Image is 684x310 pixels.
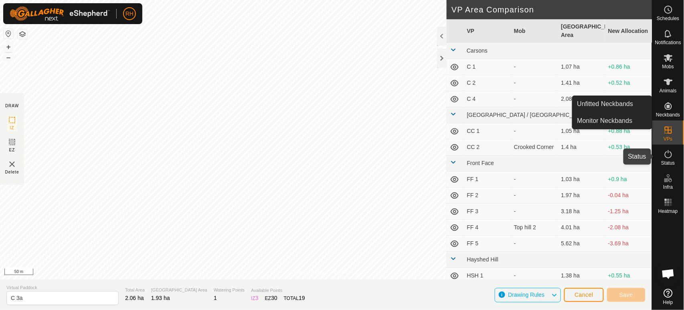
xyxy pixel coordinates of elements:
[10,6,110,21] img: Gallagher Logo
[463,236,510,252] td: FF 5
[662,64,674,69] span: Mobs
[5,169,19,175] span: Delete
[511,19,558,43] th: Mob
[514,79,554,87] div: -
[658,209,678,214] span: Heatmap
[18,29,27,39] button: Map Layers
[573,113,652,129] li: Monitor Neckbands
[514,95,554,103] div: -
[663,185,673,190] span: Infra
[558,188,605,204] td: 1.97 ha
[463,188,510,204] td: FF 2
[284,294,305,302] div: TOTAL
[514,207,554,216] div: -
[514,175,554,184] div: -
[655,40,681,45] span: Notifications
[514,143,554,151] div: Crooked Corner
[4,29,13,39] button: Reset Map
[663,300,673,305] span: Help
[463,19,510,43] th: VP
[577,116,633,126] span: Monitor Neckbands
[265,294,277,302] div: EZ
[605,139,652,155] td: +0.53 ha
[5,103,19,109] div: DRAW
[463,59,510,75] td: C 1
[605,188,652,204] td: -0.04 ha
[575,292,593,298] span: Cancel
[558,91,605,107] td: 2.08 ha
[605,204,652,220] td: -1.25 ha
[334,269,358,276] a: Contact Us
[6,284,119,291] span: Virtual Paddock
[558,59,605,75] td: 1.07 ha
[151,287,207,294] span: [GEOGRAPHIC_DATA] Area
[125,295,144,301] span: 2.06 ha
[558,19,605,43] th: [GEOGRAPHIC_DATA] Area
[451,5,652,14] h2: VP Area Comparison
[463,123,510,139] td: CC 1
[463,268,510,284] td: HSH 1
[514,239,554,248] div: -
[558,171,605,188] td: 1.03 ha
[605,123,652,139] td: +0.88 ha
[514,191,554,200] div: -
[605,19,652,43] th: New Allocation
[467,160,494,166] span: Front Face
[605,91,652,107] td: -0.15 ha
[664,137,672,141] span: VPs
[10,125,14,131] span: IZ
[467,256,498,263] span: Hayshed Hill
[467,47,488,54] span: Carsons
[514,63,554,71] div: -
[214,295,217,301] span: 1
[558,220,605,236] td: 4.01 ha
[657,16,679,21] span: Schedules
[605,75,652,91] td: +0.52 ha
[558,236,605,252] td: 5.62 ha
[619,292,633,298] span: Save
[661,161,675,165] span: Status
[463,171,510,188] td: FF 1
[251,294,258,302] div: IZ
[558,268,605,284] td: 1.38 ha
[463,75,510,91] td: C 2
[251,287,305,294] span: Available Points
[564,288,604,302] button: Cancel
[656,112,680,117] span: Neckbands
[577,99,633,109] span: Unfitted Neckbands
[467,112,588,118] span: [GEOGRAPHIC_DATA] / [GEOGRAPHIC_DATA]
[508,292,544,298] span: Drawing Rules
[463,139,510,155] td: CC 2
[463,204,510,220] td: FF 3
[607,288,646,302] button: Save
[151,295,170,301] span: 1.93 ha
[514,271,554,280] div: -
[558,123,605,139] td: 1.05 ha
[605,171,652,188] td: +0.9 ha
[605,268,652,284] td: +0.55 ha
[125,10,134,18] span: RH
[4,42,13,52] button: +
[558,204,605,220] td: 3.18 ha
[463,220,510,236] td: FF 4
[514,223,554,232] div: Top hill 2
[605,236,652,252] td: -3.69 ha
[463,91,510,107] td: C 4
[7,159,17,169] img: VP
[558,75,605,91] td: 1.41 ha
[573,96,652,112] a: Unfitted Neckbands
[605,220,652,236] td: -2.08 ha
[214,287,245,294] span: Watering Points
[514,127,554,135] div: -
[9,147,15,153] span: EZ
[652,286,684,308] a: Help
[4,53,13,62] button: –
[271,295,277,301] span: 30
[605,59,652,75] td: +0.86 ha
[255,295,259,301] span: 3
[656,262,680,286] div: Open chat
[660,88,677,93] span: Animals
[299,295,305,301] span: 19
[294,269,324,276] a: Privacy Policy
